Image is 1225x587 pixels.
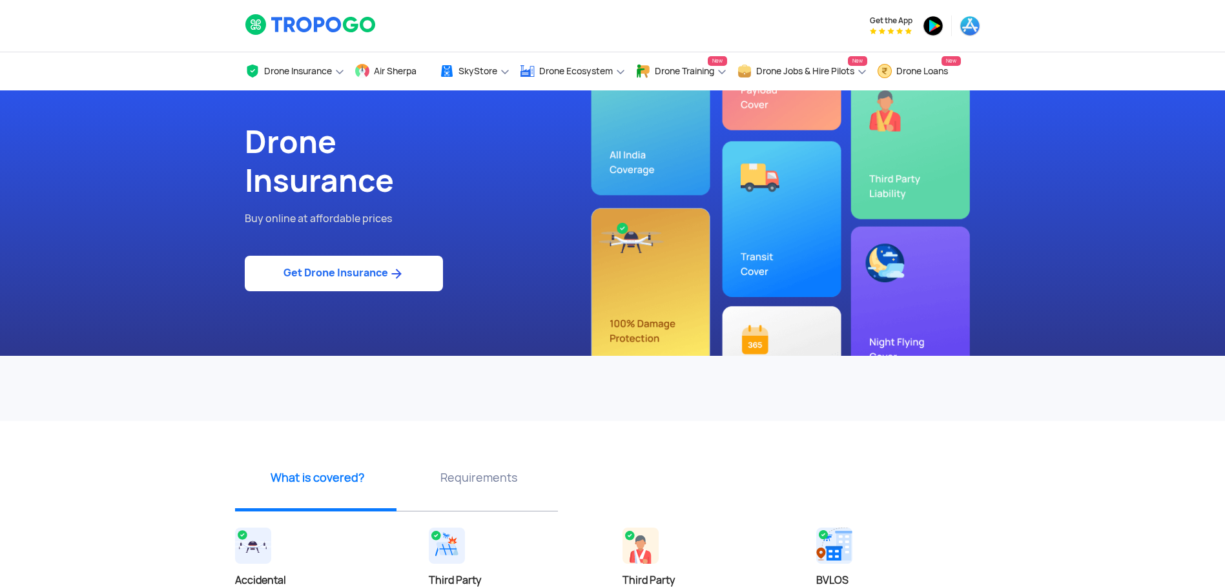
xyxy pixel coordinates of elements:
[848,56,867,66] span: New
[245,123,603,200] h1: Drone Insurance
[877,52,961,90] a: Drone LoansNew
[458,66,497,76] span: SkyStore
[737,52,867,90] a: Drone Jobs & Hire PilotsNew
[756,66,854,76] span: Drone Jobs & Hire Pilots
[388,266,404,282] img: ic_arrow_forward_blue.svg
[870,28,912,34] img: App Raking
[374,66,417,76] span: Air Sherpa
[960,15,980,36] img: ic_appstore.png
[439,52,510,90] a: SkyStore
[355,52,429,90] a: Air Sherpa
[539,66,613,76] span: Drone Ecosystem
[245,256,443,291] a: Get Drone Insurance
[245,211,603,227] p: Buy online at affordable prices
[635,52,727,90] a: Drone TrainingNew
[870,15,912,26] span: Get the App
[242,469,393,486] p: What is covered?
[923,15,943,36] img: ic_playstore.png
[708,56,727,66] span: New
[403,469,555,486] p: Requirements
[245,52,345,90] a: Drone Insurance
[655,66,714,76] span: Drone Training
[520,52,626,90] a: Drone Ecosystem
[942,56,961,66] span: New
[264,66,332,76] span: Drone Insurance
[245,14,377,36] img: logoHeader.svg
[896,66,948,76] span: Drone Loans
